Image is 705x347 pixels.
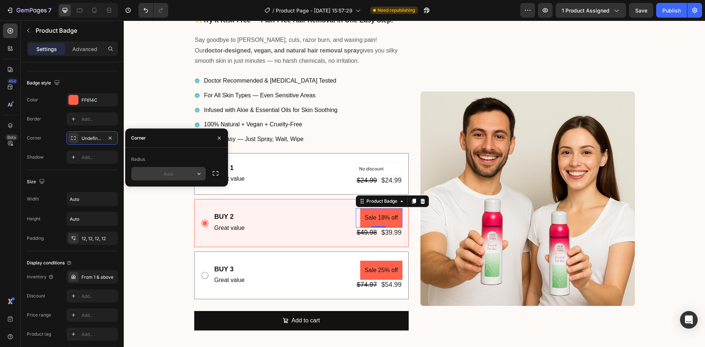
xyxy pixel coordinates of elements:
[241,177,275,184] div: Product Badge
[82,154,116,161] div: Add...
[6,134,18,140] div: Beta
[67,212,117,225] input: Auto
[82,135,103,142] div: Undefined, undefined, undefined, undefined
[82,97,116,104] div: FF614C
[82,293,116,300] div: Add...
[629,3,653,18] button: Save
[91,245,121,253] p: BUY 3
[124,21,705,347] iframe: Design area
[27,235,44,242] div: Padding
[91,192,121,200] p: BUY 2
[680,311,698,329] div: Open Intercom Messenger
[257,207,278,217] div: $39.99
[27,216,40,222] div: Height
[131,135,146,141] div: Corner
[27,116,41,122] div: Border
[232,259,254,269] div: $74.97
[27,293,45,299] div: Discount
[27,274,54,280] div: Inventory
[27,135,41,141] div: Corner
[27,97,38,103] div: Color
[232,155,254,165] div: $24.99
[236,188,278,207] pre: Sale 18% off
[3,3,55,18] button: 7
[48,6,51,15] p: 7
[27,260,72,266] div: Display conditions
[662,7,681,14] div: Publish
[131,156,145,163] div: Radius
[656,3,687,18] button: Publish
[27,331,51,337] div: Product tag
[131,167,206,180] input: Auto
[82,331,116,338] div: Add...
[7,78,18,84] div: 450
[257,259,278,269] div: $54.99
[27,177,46,187] div: Size
[72,45,97,53] p: Advanced
[82,312,116,319] div: Add...
[272,7,274,14] span: /
[36,45,57,53] p: Settings
[562,7,610,14] span: 1 product assigned
[235,145,275,152] p: No discount
[82,116,116,123] div: Add...
[70,290,285,310] button: Add to cart
[168,295,196,306] div: Add to cart
[36,26,115,35] p: Product Badge
[276,7,352,14] span: Product Page - [DATE] 15:57:29
[377,7,415,14] span: Need republishing
[82,274,116,281] div: From 1 & above
[91,202,121,213] p: Great value
[297,71,511,285] img: gempages_574375403712414849-6a5733e4-22e1-40db-9af8-9ab6b10d644c.jpg
[82,235,116,242] div: 12, 12, 12, 12
[27,78,61,88] div: Badge style
[232,207,254,217] div: $49.98
[257,155,278,165] div: $24.99
[27,154,44,160] div: Shadow
[236,240,278,260] pre: Sale 25% off
[138,3,168,18] div: Undo/Redo
[91,254,121,265] p: Great value
[556,3,626,18] button: 1 product assigned
[27,196,39,202] div: Width
[67,192,117,206] input: Auto
[635,7,647,14] span: Save
[27,312,51,318] div: Price range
